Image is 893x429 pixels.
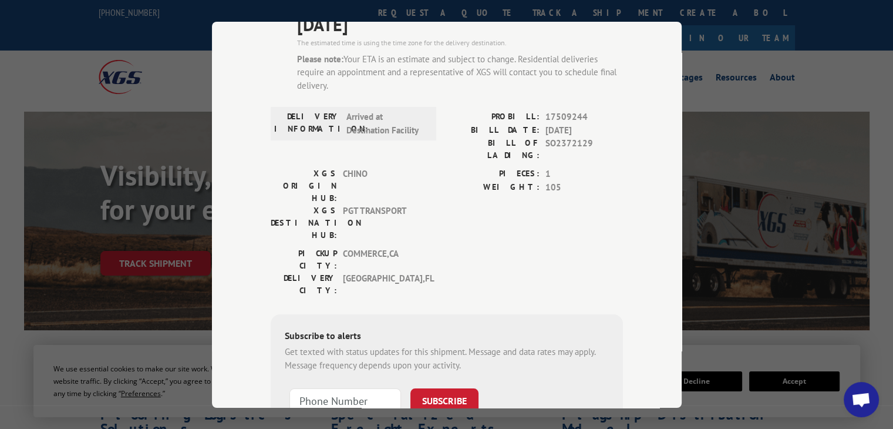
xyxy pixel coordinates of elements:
span: Arrived at Destination Facility [346,110,426,137]
div: Subscribe to alerts [285,329,609,346]
div: The estimated time is using the time zone for the delivery destination. [297,37,623,48]
span: [GEOGRAPHIC_DATA] , FL [343,272,422,297]
label: DELIVERY INFORMATION: [274,110,341,137]
div: Get texted with status updates for this shipment. Message and data rates may apply. Message frequ... [285,346,609,372]
span: [DATE] [297,11,623,37]
span: PGT TRANSPORT [343,205,422,242]
label: XGS DESTINATION HUB: [271,205,337,242]
span: 105 [545,180,623,194]
button: SUBSCRIBE [410,388,478,413]
span: CHINO [343,167,422,205]
label: BILL OF LADING: [447,137,540,162]
label: PIECES: [447,167,540,181]
label: XGS ORIGIN HUB: [271,167,337,205]
span: 1 [545,167,623,181]
label: PROBILL: [447,110,540,124]
a: Open chat [844,382,879,417]
span: [DATE] [545,123,623,137]
label: PICKUP CITY: [271,247,337,272]
span: COMMERCE , CA [343,247,422,272]
span: 17509244 [545,110,623,124]
label: BILL DATE: [447,123,540,137]
label: DELIVERY CITY: [271,272,337,297]
label: WEIGHT: [447,180,540,194]
input: Phone Number [289,388,401,413]
div: Your ETA is an estimate and subject to change. Residential deliveries require an appointment and ... [297,52,623,92]
span: SO2372129 [545,137,623,162]
strong: Please note: [297,53,343,64]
